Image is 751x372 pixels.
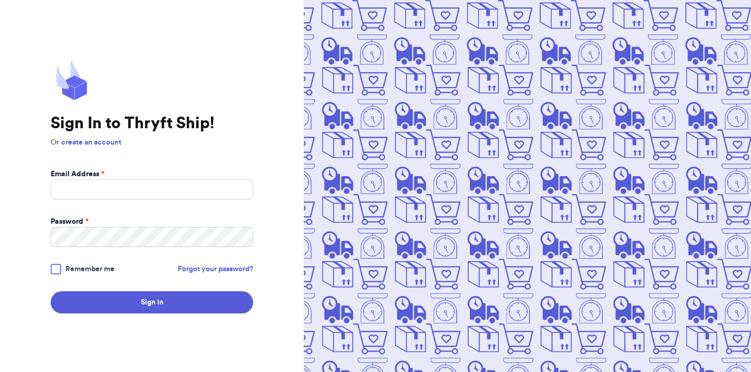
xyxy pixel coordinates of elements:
a: create an account [61,139,121,146]
a: Forgot your password? [178,264,253,274]
button: Sign In [51,291,253,313]
label: Password [51,216,89,227]
span: Remember me [65,264,114,274]
h1: Sign In to Thryft Ship! [51,114,253,133]
p: Or [51,137,253,148]
label: Email Address [51,169,104,179]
